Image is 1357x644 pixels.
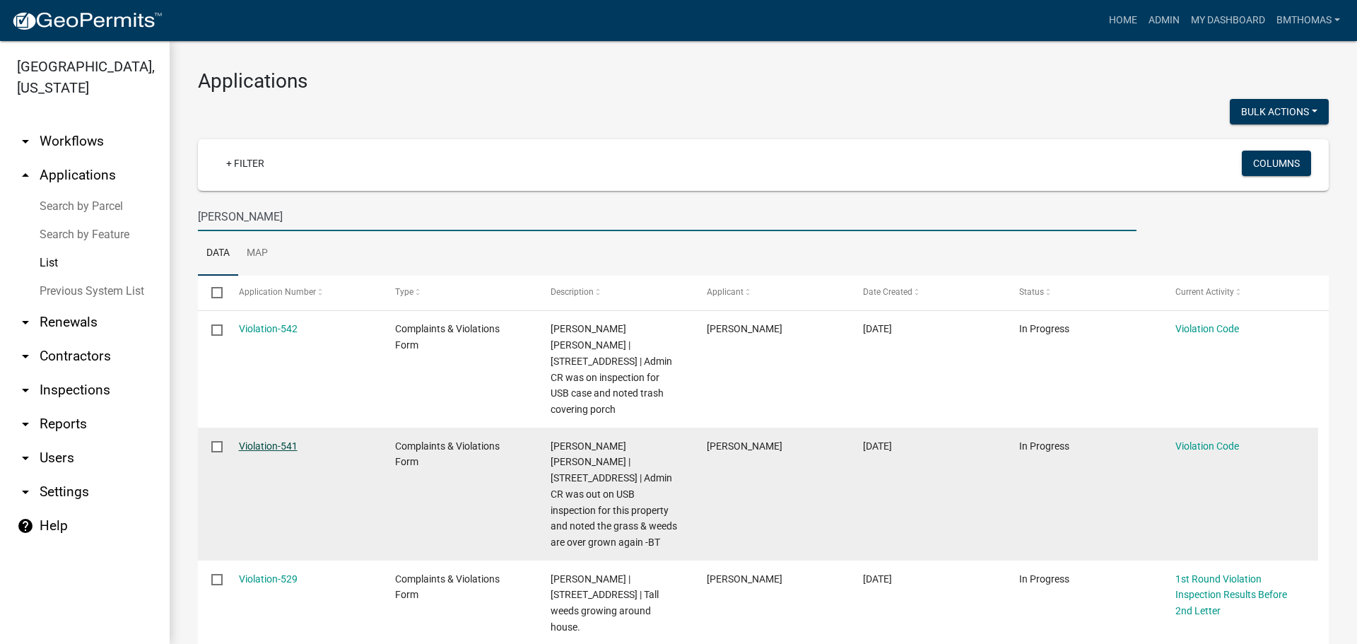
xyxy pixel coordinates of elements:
button: Bulk Actions [1230,99,1329,124]
i: arrow_drop_down [17,450,34,467]
a: Data [198,231,238,276]
span: Complaints & Violations Form [395,323,500,351]
span: In Progress [1019,323,1069,334]
span: Status [1019,287,1044,297]
i: arrow_drop_down [17,382,34,399]
datatable-header-cell: Type [381,276,537,310]
span: Brooklyn Thomas [707,440,782,452]
i: arrow_drop_down [17,416,34,433]
span: Brooklyn Thomas [707,323,782,334]
a: + Filter [215,151,276,176]
span: Complaints & Violations Form [395,440,500,468]
datatable-header-cell: Select [198,276,225,310]
span: Megan Gipson [707,573,782,585]
i: arrow_drop_down [17,133,34,150]
a: 1st Round Violation Inspection Results Before 2nd Letter [1175,573,1287,617]
a: Admin [1143,7,1185,34]
datatable-header-cell: Date Created [850,276,1006,310]
datatable-header-cell: Description [537,276,693,310]
i: arrow_drop_up [17,167,34,184]
datatable-header-cell: Current Activity [1162,276,1318,310]
datatable-header-cell: Applicant [693,276,850,310]
a: Violation Code [1175,323,1239,334]
datatable-header-cell: Application Number [225,276,381,310]
i: arrow_drop_down [17,484,34,500]
a: Violation Code [1175,440,1239,452]
span: Laney, Lisa J | 12440 S EAST STREET | Tall weeds growing around house. [551,573,659,633]
span: Date Created [863,287,912,297]
i: arrow_drop_down [17,348,34,365]
span: Laney, Lisa Jo | 1809 W BLAKE ST | Admin CR was out on USB inspection for this property and noted... [551,440,677,549]
datatable-header-cell: Status [1006,276,1162,310]
span: 08/07/2025 [863,323,892,334]
i: arrow_drop_down [17,314,34,331]
a: My Dashboard [1185,7,1271,34]
a: Violation-541 [239,440,298,452]
a: Map [238,231,276,276]
a: Home [1103,7,1143,34]
span: Type [395,287,413,297]
a: bmthomas [1271,7,1346,34]
a: Violation-542 [239,323,298,334]
span: Laney, Lisa Jo | 1809 W BLAKE ST | Admin CR was on inspection for USB case and noted trash coveri... [551,323,672,415]
span: Current Activity [1175,287,1234,297]
span: 08/07/2025 [863,440,892,452]
span: Application Number [239,287,316,297]
i: help [17,517,34,534]
span: Complaints & Violations Form [395,573,500,601]
button: Columns [1242,151,1311,176]
span: Description [551,287,594,297]
span: In Progress [1019,440,1069,452]
span: Applicant [707,287,744,297]
span: In Progress [1019,573,1069,585]
input: Search for applications [198,202,1136,231]
span: 07/18/2025 [863,573,892,585]
a: Violation-529 [239,573,298,585]
h3: Applications [198,69,1329,93]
